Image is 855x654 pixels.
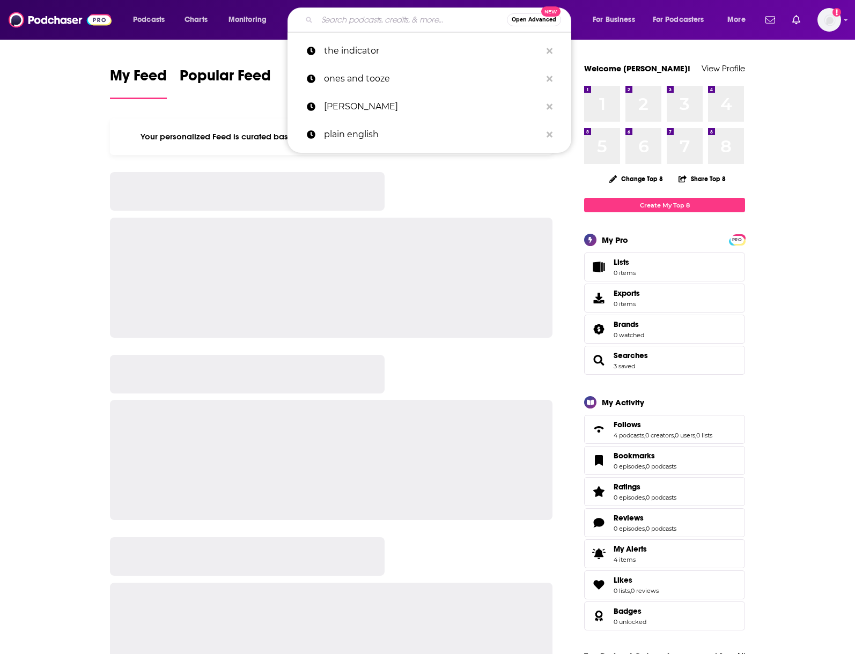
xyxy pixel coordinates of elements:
[588,322,609,337] a: Brands
[180,66,271,99] a: Popular Feed
[584,539,745,568] a: My Alerts
[614,319,639,329] span: Brands
[614,525,645,532] a: 0 episodes
[602,235,628,245] div: My Pro
[645,525,646,532] span: ,
[761,11,779,29] a: Show notifications dropdown
[584,601,745,630] span: Badges
[614,575,659,585] a: Likes
[614,432,644,439] a: 4 podcasts
[298,8,581,32] div: Search podcasts, credits, & more...
[588,422,609,437] a: Follows
[614,494,645,501] a: 0 episodes
[317,11,507,28] input: Search podcasts, credits, & more...
[288,93,571,121] a: [PERSON_NAME]
[614,587,630,594] a: 0 lists
[817,8,841,32] img: User Profile
[720,11,759,28] button: open menu
[646,11,720,28] button: open menu
[614,362,635,370] a: 3 saved
[110,66,167,91] span: My Feed
[614,319,644,329] a: Brands
[584,346,745,375] span: Searches
[727,12,746,27] span: More
[646,463,676,470] a: 0 podcasts
[110,66,167,99] a: My Feed
[731,235,743,243] a: PRO
[614,451,676,460] a: Bookmarks
[674,432,675,439] span: ,
[178,11,214,28] a: Charts
[614,420,641,429] span: Follows
[584,63,690,73] a: Welcome [PERSON_NAME]!
[588,546,609,561] span: My Alerts
[588,608,609,623] a: Badges
[603,172,669,185] button: Change Top 8
[288,37,571,65] a: the indicator
[614,606,646,616] a: Badges
[653,12,704,27] span: For Podcasters
[324,65,541,93] p: ones and tooze
[507,13,561,26] button: Open AdvancedNew
[614,482,676,492] a: Ratings
[614,544,647,554] span: My Alerts
[614,420,712,429] a: Follows
[584,508,745,537] span: Reviews
[646,525,676,532] a: 0 podcasts
[614,257,636,267] span: Lists
[229,12,267,27] span: Monitoring
[584,198,745,212] a: Create My Top 8
[588,353,609,368] a: Searches
[832,8,841,17] svg: Add a profile image
[614,351,648,360] a: Searches
[788,11,805,29] a: Show notifications dropdown
[588,515,609,530] a: Reviews
[614,513,644,523] span: Reviews
[588,453,609,468] a: Bookmarks
[614,288,640,298] span: Exports
[126,11,179,28] button: open menu
[588,259,609,274] span: Lists
[588,577,609,592] a: Likes
[817,8,841,32] button: Show profile menu
[288,65,571,93] a: ones and tooze
[9,10,112,30] img: Podchaser - Follow, Share and Rate Podcasts
[614,269,636,277] span: 0 items
[678,168,726,189] button: Share Top 8
[584,415,745,444] span: Follows
[646,494,676,501] a: 0 podcasts
[584,477,745,506] span: Ratings
[675,432,695,439] a: 0 users
[110,118,552,155] div: Your personalized Feed is curated based on the Podcasts, Creators, Users, and Lists that you Follow.
[614,463,645,470] a: 0 episodes
[584,570,745,599] span: Likes
[185,12,208,27] span: Charts
[614,331,644,339] a: 0 watched
[584,315,745,344] span: Brands
[512,17,556,23] span: Open Advanced
[541,6,561,17] span: New
[644,432,645,439] span: ,
[614,513,676,523] a: Reviews
[614,556,647,563] span: 4 items
[288,121,571,148] a: plain english
[602,397,644,407] div: My Activity
[695,432,696,439] span: ,
[324,37,541,65] p: the indicator
[324,93,541,121] p: kyla scanlon
[614,618,646,626] a: 0 unlocked
[614,482,640,492] span: Ratings
[614,451,655,460] span: Bookmarks
[614,300,640,308] span: 0 items
[221,11,281,28] button: open menu
[588,484,609,499] a: Ratings
[631,587,659,594] a: 0 reviews
[817,8,841,32] span: Logged in as clareliening
[584,284,745,313] a: Exports
[630,587,631,594] span: ,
